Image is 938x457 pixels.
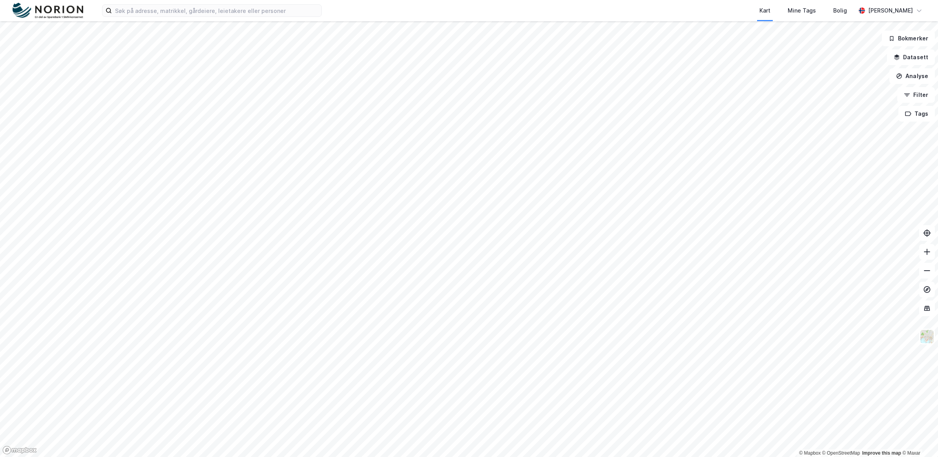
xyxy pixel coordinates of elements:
[112,5,321,16] input: Søk på adresse, matrikkel, gårdeiere, leietakere eller personer
[862,450,901,456] a: Improve this map
[897,87,935,103] button: Filter
[13,3,83,19] img: norion-logo.80e7a08dc31c2e691866.png
[899,419,938,457] div: Kontrollprogram for chat
[898,106,935,122] button: Tags
[2,446,37,455] a: Mapbox homepage
[799,450,821,456] a: Mapbox
[887,49,935,65] button: Datasett
[899,419,938,457] iframe: Chat Widget
[788,6,816,15] div: Mine Tags
[833,6,847,15] div: Bolig
[889,68,935,84] button: Analyse
[822,450,860,456] a: OpenStreetMap
[882,31,935,46] button: Bokmerker
[868,6,913,15] div: [PERSON_NAME]
[759,6,770,15] div: Kart
[920,329,934,344] img: Z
